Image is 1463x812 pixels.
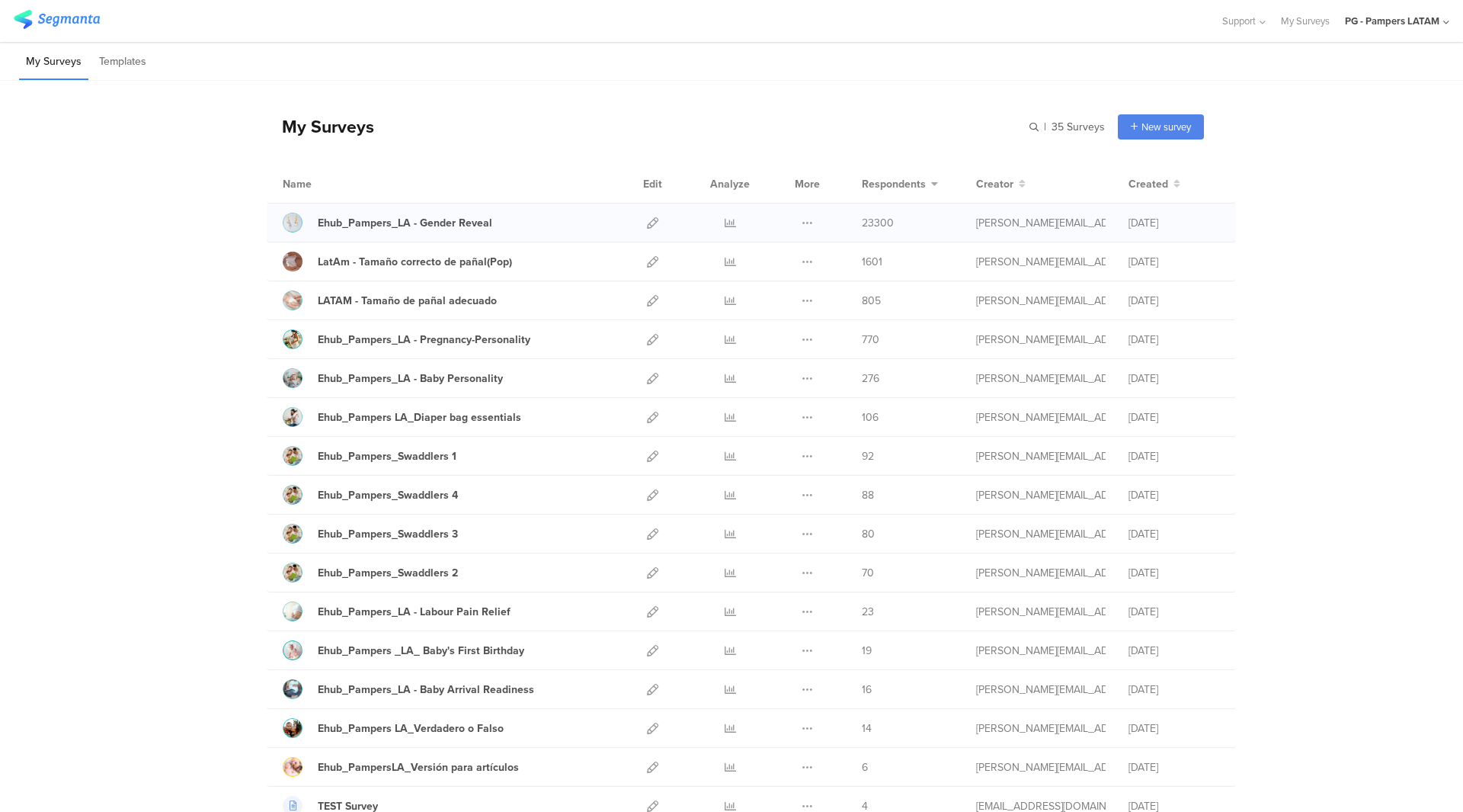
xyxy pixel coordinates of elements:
[283,446,456,466] a: Ehub_Pampers_Swaddlers 1
[318,759,519,775] div: Ehub_PampersLA_Versión para artículos
[14,10,100,29] img: segmanta logo
[976,332,1106,348] div: perez.ep@pg.com
[283,213,492,233] a: Ehub_Pampers_LA - Gender Reveal
[1128,721,1220,737] div: [DATE]
[1128,293,1220,309] div: [DATE]
[1128,215,1220,231] div: [DATE]
[283,368,503,388] a: Ehub_Pampers_LA - Baby Personality
[283,329,530,349] a: Ehub_Pampers_LA - Pregnancy-Personality
[318,721,504,737] div: Ehub_Pampers LA_Verdadero o Falso
[1128,409,1220,425] div: [DATE]
[862,371,879,387] span: 276
[1222,14,1256,28] span: Support
[318,293,497,309] div: LATAM - Tamaño de pañal adecuado
[976,721,1106,737] div: perez.ep@pg.com
[1128,176,1168,192] span: Created
[318,332,530,348] div: Ehub_Pampers_LA - Pregnancy-Personality
[1128,759,1220,775] div: [DATE]
[1128,448,1220,464] div: [DATE]
[283,602,511,621] a: Ehub_Pampers_LA - Labour Pain Relief
[976,759,1106,775] div: perez.ep@pg.com
[267,114,374,140] div: My Surveys
[862,682,872,698] span: 16
[283,407,521,427] a: Ehub_Pampers LA_Diaper bag essentials
[1128,487,1220,503] div: [DATE]
[791,165,824,203] div: More
[976,293,1106,309] div: perez.ep@pg.com
[862,487,874,503] span: 88
[283,718,504,738] a: Ehub_Pampers LA_Verdadero o Falso
[283,563,458,583] a: Ehub_Pampers_Swaddlers 2
[1042,119,1048,135] span: |
[976,643,1106,659] div: perez.ep@pg.com
[707,165,753,203] div: Analyze
[1128,565,1220,581] div: [DATE]
[976,409,1106,425] div: perez.ep@pg.com
[318,215,492,231] div: Ehub_Pampers_LA - Gender Reveal
[976,176,1013,192] span: Creator
[976,176,1026,192] button: Creator
[976,682,1106,698] div: perez.ep@pg.com
[283,290,497,310] a: LATAM - Tamaño de pañal adecuado
[862,759,868,775] span: 6
[1128,526,1220,542] div: [DATE]
[1128,604,1220,620] div: [DATE]
[862,604,874,620] span: 23
[1128,176,1180,192] button: Created
[318,565,458,581] div: Ehub_Pampers_Swaddlers 2
[976,371,1106,387] div: perez.ep@pg.com
[1128,332,1220,348] div: [DATE]
[1141,120,1191,134] span: New survey
[1128,643,1220,659] div: [DATE]
[636,165,669,203] div: Edit
[283,176,374,192] div: Name
[283,252,512,271] a: LatAm - Tamaño correcto de pañal(Pop)
[976,448,1106,464] div: perez.ep@pg.com
[862,215,894,231] span: 23300
[862,526,875,542] span: 80
[1052,119,1105,135] span: 35 Surveys
[318,526,458,542] div: Ehub_Pampers_Swaddlers 3
[283,757,519,777] a: Ehub_PampersLA_Versión para artículos
[318,487,458,503] div: Ehub_Pampers_Swaddlers 4
[862,643,872,659] span: 19
[862,332,879,348] span: 770
[862,176,926,192] span: Respondents
[976,487,1106,503] div: perez.ep@pg.com
[1128,254,1220,270] div: [DATE]
[1128,682,1220,698] div: [DATE]
[318,448,456,464] div: Ehub_Pampers_Swaddlers 1
[1128,371,1220,387] div: [DATE]
[318,409,521,425] div: Ehub_Pampers LA_Diaper bag essentials
[283,524,458,544] a: Ehub_Pampers_Swaddlers 3
[976,215,1106,231] div: perez.ep@pg.com
[862,176,938,192] button: Respondents
[862,409,879,425] span: 106
[283,640,524,660] a: Ehub_Pampers _LA_ Baby's First Birthday
[862,565,874,581] span: 70
[318,371,503,387] div: Ehub_Pampers_LA - Baby Personality
[283,679,534,699] a: Ehub_Pampers_LA - Baby Arrival Readiness
[19,44,88,80] li: My Surveys
[862,293,881,309] span: 805
[1345,14,1439,28] div: PG - Pampers LATAM
[318,604,511,620] div: Ehub_Pampers_LA - Labour Pain Relief
[318,643,524,659] div: Ehub_Pampers _LA_ Baby's First Birthday
[92,44,153,80] li: Templates
[318,254,512,270] div: LatAm - Tamaño correcto de pañal(Pop)
[862,448,874,464] span: 92
[976,565,1106,581] div: perez.ep@pg.com
[976,526,1106,542] div: perez.ep@pg.com
[976,604,1106,620] div: perez.ep@pg.com
[283,485,458,505] a: Ehub_Pampers_Swaddlers 4
[862,254,882,270] span: 1601
[976,254,1106,270] div: perez.ep@pg.com
[318,682,534,698] div: Ehub_Pampers_LA - Baby Arrival Readiness
[862,721,872,737] span: 14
